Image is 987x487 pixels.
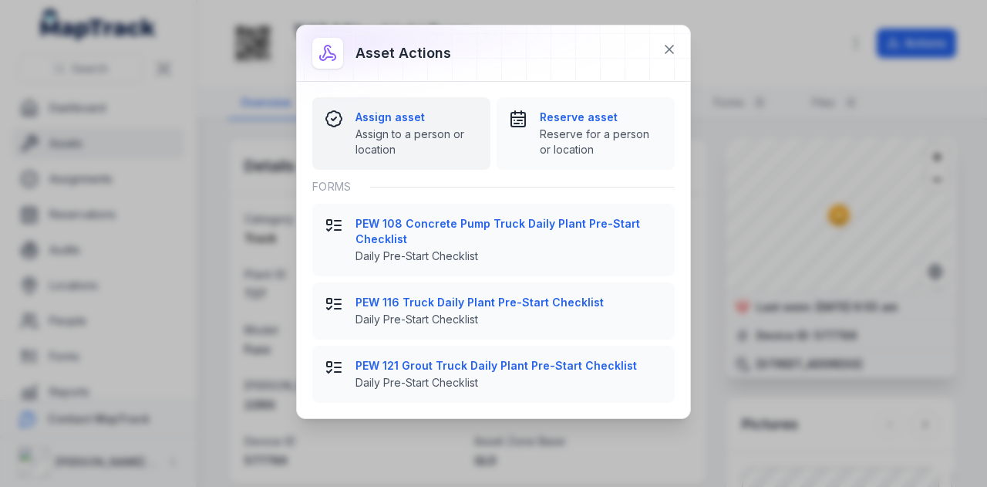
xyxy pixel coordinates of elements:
[355,358,662,374] strong: PEW 121 Grout Truck Daily Plant Pre-Start Checklist
[312,204,675,276] button: PEW 108 Concrete Pump Truck Daily Plant Pre-Start ChecklistDaily Pre-Start Checklist
[355,127,478,157] span: Assign to a person or location
[355,110,478,125] strong: Assign asset
[355,295,662,310] strong: PEW 116 Truck Daily Plant Pre-Start Checklist
[355,312,662,327] span: Daily Pre-Start Checklist
[312,97,490,170] button: Assign assetAssign to a person or location
[355,249,662,264] span: Daily Pre-Start Checklist
[355,375,662,391] span: Daily Pre-Start Checklist
[540,127,662,157] span: Reserve for a person or location
[312,170,675,204] div: Forms
[355,42,451,64] h3: Asset actions
[312,282,675,340] button: PEW 116 Truck Daily Plant Pre-Start ChecklistDaily Pre-Start Checklist
[312,346,675,403] button: PEW 121 Grout Truck Daily Plant Pre-Start ChecklistDaily Pre-Start Checklist
[355,216,662,247] strong: PEW 108 Concrete Pump Truck Daily Plant Pre-Start Checklist
[540,110,662,125] strong: Reserve asset
[497,97,675,170] button: Reserve assetReserve for a person or location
